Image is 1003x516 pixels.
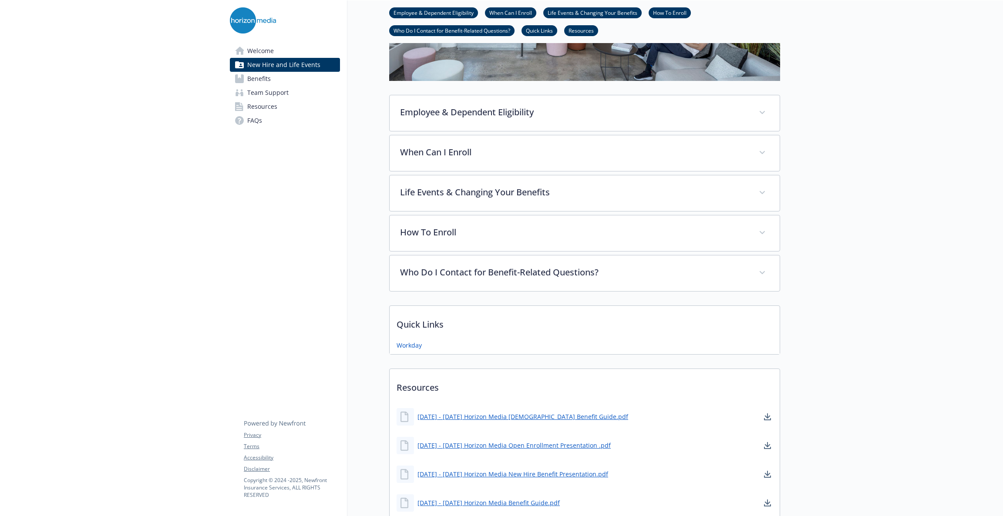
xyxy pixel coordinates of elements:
[400,226,748,239] p: How To Enroll
[244,465,340,473] a: Disclaimer
[397,341,422,350] a: Workday
[762,440,773,451] a: download document
[543,8,642,17] a: Life Events & Changing Your Benefits
[230,44,340,58] a: Welcome
[649,8,691,17] a: How To Enroll
[244,431,340,439] a: Privacy
[390,215,780,251] div: How To Enroll
[522,26,557,34] a: Quick Links
[247,72,271,86] span: Benefits
[247,114,262,127] span: FAQs
[247,58,320,72] span: New Hire and Life Events
[390,255,780,291] div: Who Do I Contact for Benefit-Related Questions?
[230,114,340,127] a: FAQs
[400,266,748,279] p: Who Do I Contact for Benefit-Related Questions?
[390,369,780,401] p: Resources
[247,100,277,114] span: Resources
[247,44,274,58] span: Welcome
[230,100,340,114] a: Resources
[417,412,628,421] a: [DATE] - [DATE] Horizon Media [DEMOGRAPHIC_DATA] Benefit Guide.pdf
[400,106,748,119] p: Employee & Dependent Eligibility
[417,498,560,507] a: [DATE] - [DATE] Horizon Media Benefit Guide.pdf
[390,175,780,211] div: Life Events & Changing Your Benefits
[400,186,748,199] p: Life Events & Changing Your Benefits
[390,135,780,171] div: When Can I Enroll
[230,58,340,72] a: New Hire and Life Events
[390,306,780,338] p: Quick Links
[762,412,773,422] a: download document
[244,442,340,450] a: Terms
[417,441,611,450] a: [DATE] - [DATE] Horizon Media Open Enrollment Presentation .pdf
[247,86,289,100] span: Team Support
[389,26,515,34] a: Who Do I Contact for Benefit-Related Questions?
[390,95,780,131] div: Employee & Dependent Eligibility
[762,498,773,508] a: download document
[400,146,748,159] p: When Can I Enroll
[485,8,536,17] a: When Can I Enroll
[762,469,773,479] a: download document
[564,26,598,34] a: Resources
[244,476,340,499] p: Copyright © 2024 - 2025 , Newfront Insurance Services, ALL RIGHTS RESERVED
[389,8,478,17] a: Employee & Dependent Eligibility
[230,72,340,86] a: Benefits
[244,454,340,462] a: Accessibility
[417,469,608,479] a: [DATE] - [DATE] Horizon Media New Hire Benefit Presentation.pdf
[230,86,340,100] a: Team Support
